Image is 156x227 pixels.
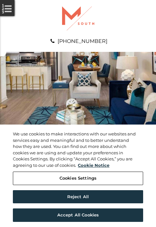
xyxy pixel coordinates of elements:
img: A graphic with a red M and the word SOUTH. [62,6,94,30]
button: Cookies Settings [13,172,143,185]
button: Accept All Cookies [13,208,143,222]
button: Reject All [13,190,143,204]
a: More information about your privacy [78,163,109,168]
div: We use cookies to make interactions with our websites and services easy and meaningful and to bet... [13,131,136,168]
a: [PHONE_NUMBER] [58,38,107,44]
